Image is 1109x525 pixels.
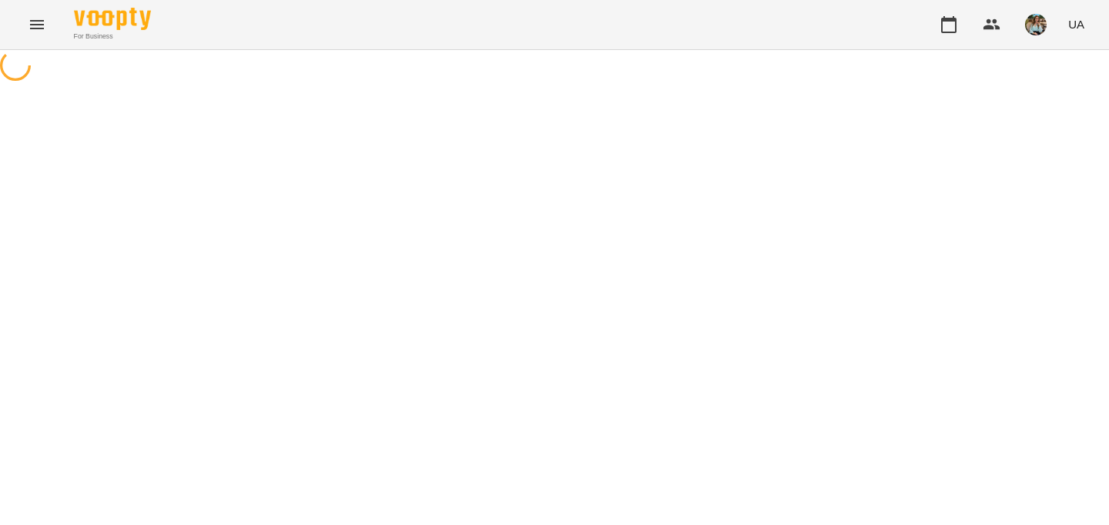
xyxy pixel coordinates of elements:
[1068,16,1084,32] span: UA
[74,32,151,42] span: For Business
[1025,14,1047,35] img: 856b7ccd7d7b6bcc05e1771fbbe895a7.jfif
[74,8,151,30] img: Voopty Logo
[1062,10,1091,38] button: UA
[18,6,55,43] button: Menu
